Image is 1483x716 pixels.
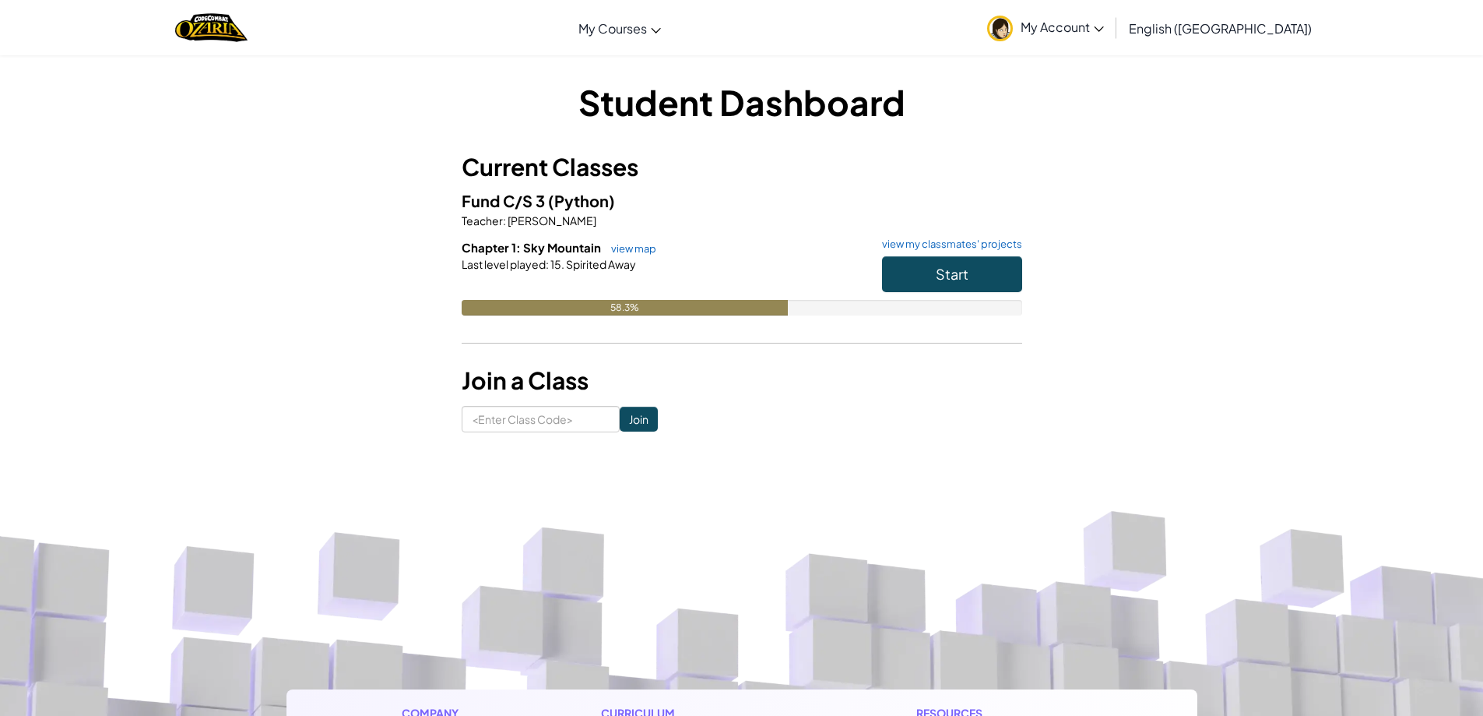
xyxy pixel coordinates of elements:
[1121,7,1320,49] a: English ([GEOGRAPHIC_DATA])
[506,213,596,227] span: [PERSON_NAME]
[462,300,789,316] div: 58.3%
[462,150,1022,185] h3: Current Classes
[936,265,968,283] span: Start
[874,239,1022,249] a: view my classmates' projects
[578,20,647,37] span: My Courses
[603,242,656,255] a: view map
[462,78,1022,126] h1: Student Dashboard
[571,7,669,49] a: My Courses
[549,257,564,271] span: 15.
[175,12,248,44] a: Ozaria by CodeCombat logo
[462,240,603,255] span: Chapter 1: Sky Mountain
[564,257,636,271] span: Spirited Away
[987,16,1013,41] img: avatar
[462,213,503,227] span: Teacher
[882,256,1022,292] button: Start
[546,257,549,271] span: :
[503,213,506,227] span: :
[1021,19,1104,35] span: My Account
[1129,20,1312,37] span: English ([GEOGRAPHIC_DATA])
[620,407,658,432] input: Join
[462,191,548,210] span: Fund C/S 3
[979,3,1112,52] a: My Account
[462,257,546,271] span: Last level played
[462,406,620,432] input: <Enter Class Code>
[175,12,248,44] img: Home
[462,363,1022,398] h3: Join a Class
[548,191,615,210] span: (Python)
